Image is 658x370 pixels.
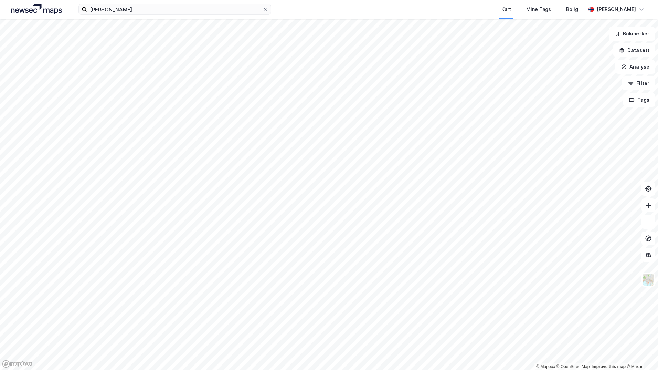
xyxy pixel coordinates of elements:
[624,337,658,370] iframe: Chat Widget
[536,364,555,369] a: Mapbox
[501,5,511,13] div: Kart
[556,364,590,369] a: OpenStreetMap
[592,364,626,369] a: Improve this map
[597,5,636,13] div: [PERSON_NAME]
[2,360,32,368] a: Mapbox homepage
[566,5,578,13] div: Bolig
[615,60,655,74] button: Analyse
[622,76,655,90] button: Filter
[642,273,655,286] img: Z
[623,93,655,107] button: Tags
[87,4,263,14] input: Søk på adresse, matrikkel, gårdeiere, leietakere eller personer
[613,43,655,57] button: Datasett
[624,337,658,370] div: Kontrollprogram for chat
[526,5,551,13] div: Mine Tags
[609,27,655,41] button: Bokmerker
[11,4,62,14] img: logo.a4113a55bc3d86da70a041830d287a7e.svg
